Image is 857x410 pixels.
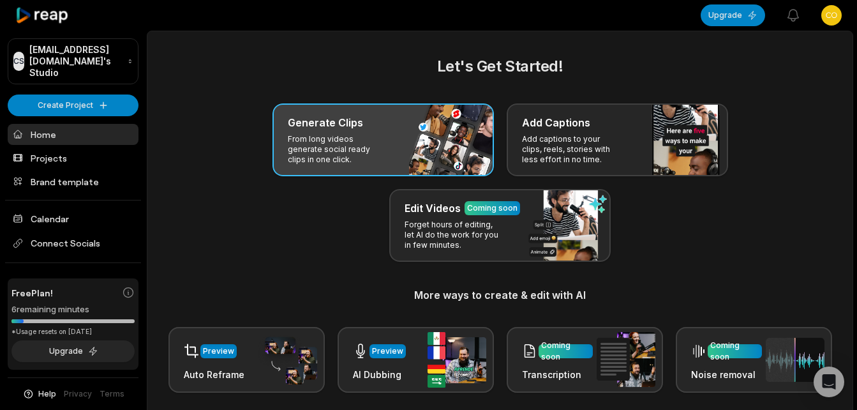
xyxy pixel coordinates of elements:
[522,115,590,130] h3: Add Captions
[467,202,518,214] div: Coming soon
[288,115,363,130] h3: Generate Clips
[11,286,53,300] span: Free Plan!
[288,134,387,165] p: From long videos generate social ready clips in one click.
[405,201,461,216] h3: Edit Videos
[766,338,824,382] img: noise_removal.png
[353,368,406,381] h3: AI Dubbing
[64,388,92,400] a: Privacy
[8,208,138,229] a: Calendar
[8,171,138,192] a: Brand template
[701,4,765,26] button: Upgrade
[8,148,138,169] a: Projects
[258,335,317,385] img: auto_reframe.png
[163,55,837,78] h2: Let's Get Started!
[710,340,759,363] div: Coming soon
[11,303,135,316] div: 6 remaining minutes
[522,368,593,381] h3: Transcription
[184,368,244,381] h3: Auto Reframe
[38,388,56,400] span: Help
[522,134,621,165] p: Add captions to your clips, reels, stories with less effort in no time.
[163,287,837,303] h3: More ways to create & edit with AI
[13,52,24,71] div: CS
[29,44,123,79] p: [EMAIL_ADDRESS][DOMAIN_NAME]'s Studio
[405,220,503,250] p: Forget hours of editing, let AI do the work for you in few minutes.
[541,340,590,363] div: Coming soon
[428,332,486,388] img: ai_dubbing.png
[11,327,135,337] div: *Usage resets on [DATE]
[100,388,124,400] a: Terms
[691,368,762,381] h3: Noise removal
[22,388,56,400] button: Help
[372,345,403,357] div: Preview
[203,345,234,357] div: Preview
[8,232,138,255] span: Connect Socials
[11,340,135,362] button: Upgrade
[8,124,138,145] a: Home
[814,367,844,397] div: Open Intercom Messenger
[597,332,655,387] img: transcription.png
[8,95,138,116] button: Create Project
